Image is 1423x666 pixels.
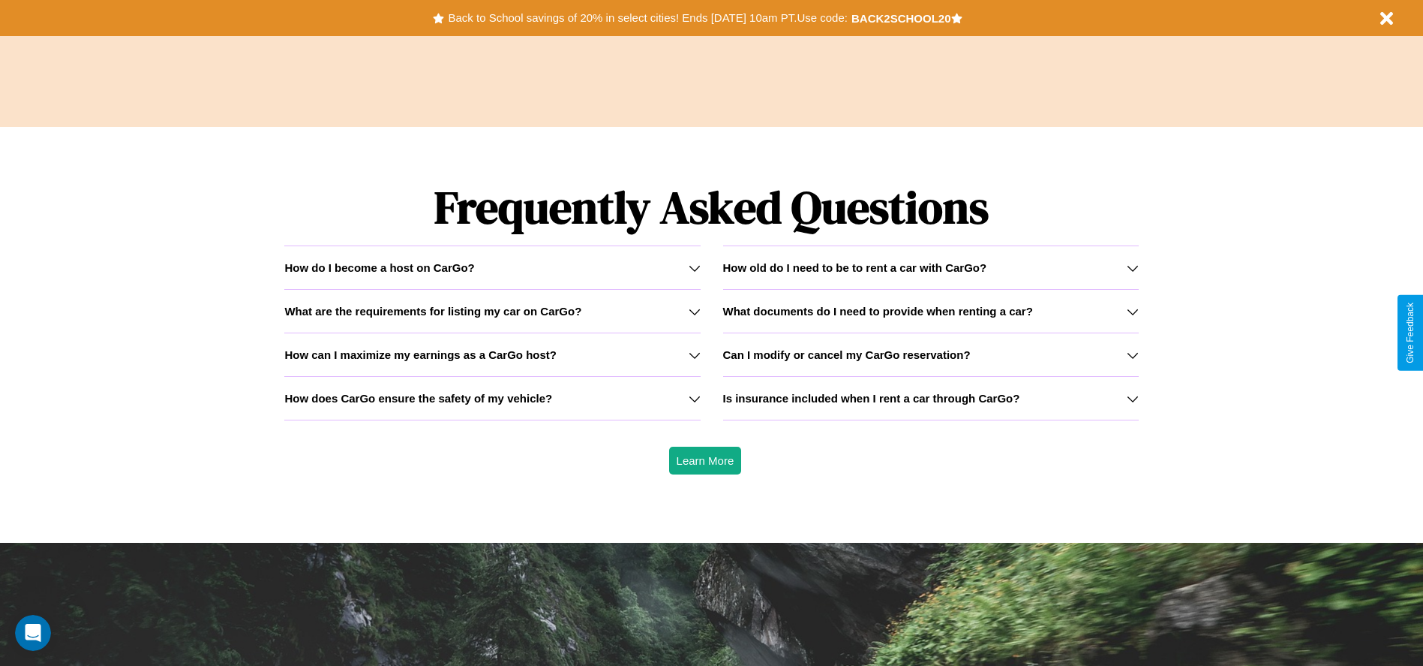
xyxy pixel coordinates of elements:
[284,392,552,405] h3: How does CarGo ensure the safety of my vehicle?
[284,348,557,361] h3: How can I maximize my earnings as a CarGo host?
[723,392,1020,405] h3: Is insurance included when I rent a car through CarGo?
[284,305,581,318] h3: What are the requirements for listing my car on CarGo?
[723,261,987,274] h3: How old do I need to be to rent a car with CarGo?
[669,447,742,475] button: Learn More
[851,12,951,25] b: BACK2SCHOOL20
[1405,303,1415,363] div: Give Feedback
[15,615,51,651] iframe: Intercom live chat
[284,169,1138,246] h1: Frequently Asked Questions
[723,348,971,361] h3: Can I modify or cancel my CarGo reservation?
[444,8,851,29] button: Back to School savings of 20% in select cities! Ends [DATE] 10am PT.Use code:
[723,305,1033,318] h3: What documents do I need to provide when renting a car?
[284,261,474,274] h3: How do I become a host on CarGo?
